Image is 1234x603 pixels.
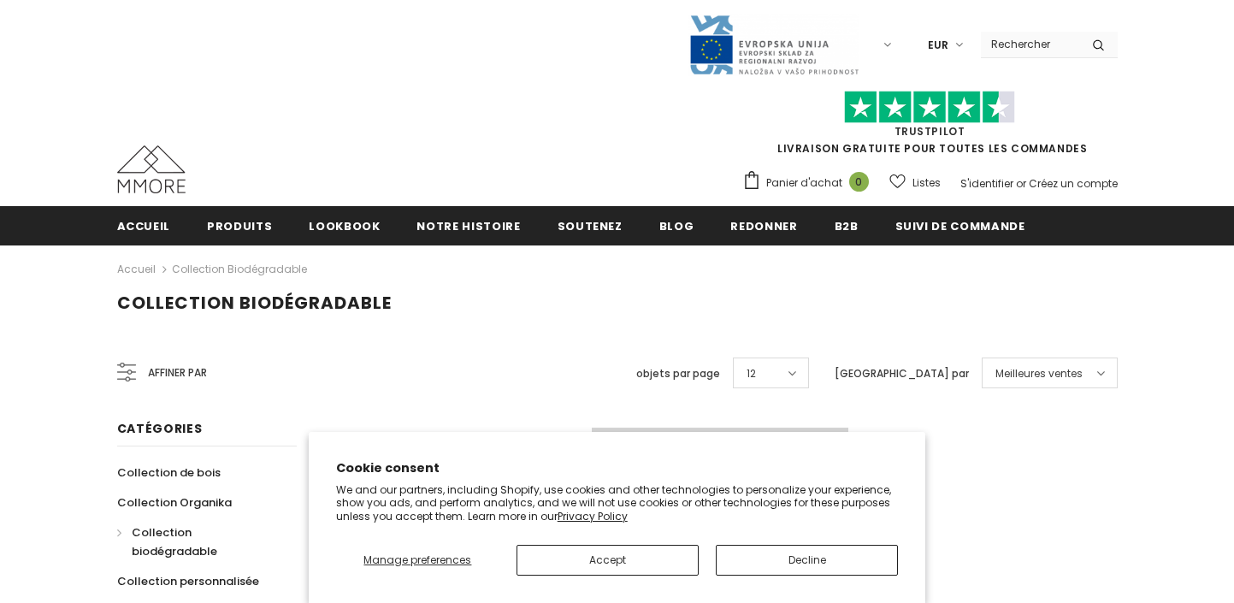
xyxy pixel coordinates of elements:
a: Collection Organika [117,488,232,517]
a: soutenez [558,206,623,245]
a: S'identifier [960,176,1013,191]
a: Créez un compte [1029,176,1118,191]
button: Manage preferences [336,545,499,576]
a: Redonner [730,206,797,245]
span: Catégories [117,420,203,437]
input: Search Site [981,32,1079,56]
img: Javni Razpis [688,14,859,76]
span: Blog [659,218,694,234]
a: Collection biodégradable [117,517,278,566]
span: 0 [849,172,869,192]
a: Collection de bois [117,458,221,488]
span: Lookbook [309,218,380,234]
span: Affiner par [148,364,207,382]
span: EUR [928,37,948,54]
a: Accueil [117,206,171,245]
span: Collection de bois [117,464,221,481]
span: LIVRAISON GRATUITE POUR TOUTES LES COMMANDES [742,98,1118,156]
a: Blog [659,206,694,245]
span: or [1016,176,1026,191]
button: Accept [517,545,699,576]
a: TrustPilot [895,124,965,139]
a: Suivi de commande [895,206,1025,245]
a: Javni Razpis [688,37,859,51]
a: Collection biodégradable [172,262,307,276]
img: Faites confiance aux étoiles pilotes [844,91,1015,124]
span: Notre histoire [416,218,520,234]
span: Collection personnalisée [117,573,259,589]
span: Redonner [730,218,797,234]
span: B2B [835,218,859,234]
label: [GEOGRAPHIC_DATA] par [835,365,969,382]
p: We and our partners, including Shopify, use cookies and other technologies to personalize your ex... [336,483,899,523]
span: Collection biodégradable [117,291,392,315]
span: Produits [207,218,272,234]
a: Collection personnalisée [117,566,259,596]
a: Lookbook [309,206,380,245]
label: objets par page [636,365,720,382]
a: Notre histoire [416,206,520,245]
button: Decline [716,545,898,576]
img: Cas MMORE [117,145,186,193]
span: Manage preferences [363,553,471,567]
h2: Cookie consent [336,459,899,477]
span: Meilleures ventes [995,365,1083,382]
span: Suivi de commande [895,218,1025,234]
span: Collection biodégradable [132,524,217,559]
span: Panier d'achat [766,174,842,192]
a: B2B [835,206,859,245]
a: Privacy Policy [558,509,628,523]
a: Listes [889,168,941,198]
span: Listes [912,174,941,192]
a: Panier d'achat 0 [742,170,877,196]
span: Collection Organika [117,494,232,511]
span: 12 [747,365,756,382]
span: Accueil [117,218,171,234]
a: Accueil [117,259,156,280]
a: Produits [207,206,272,245]
span: soutenez [558,218,623,234]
